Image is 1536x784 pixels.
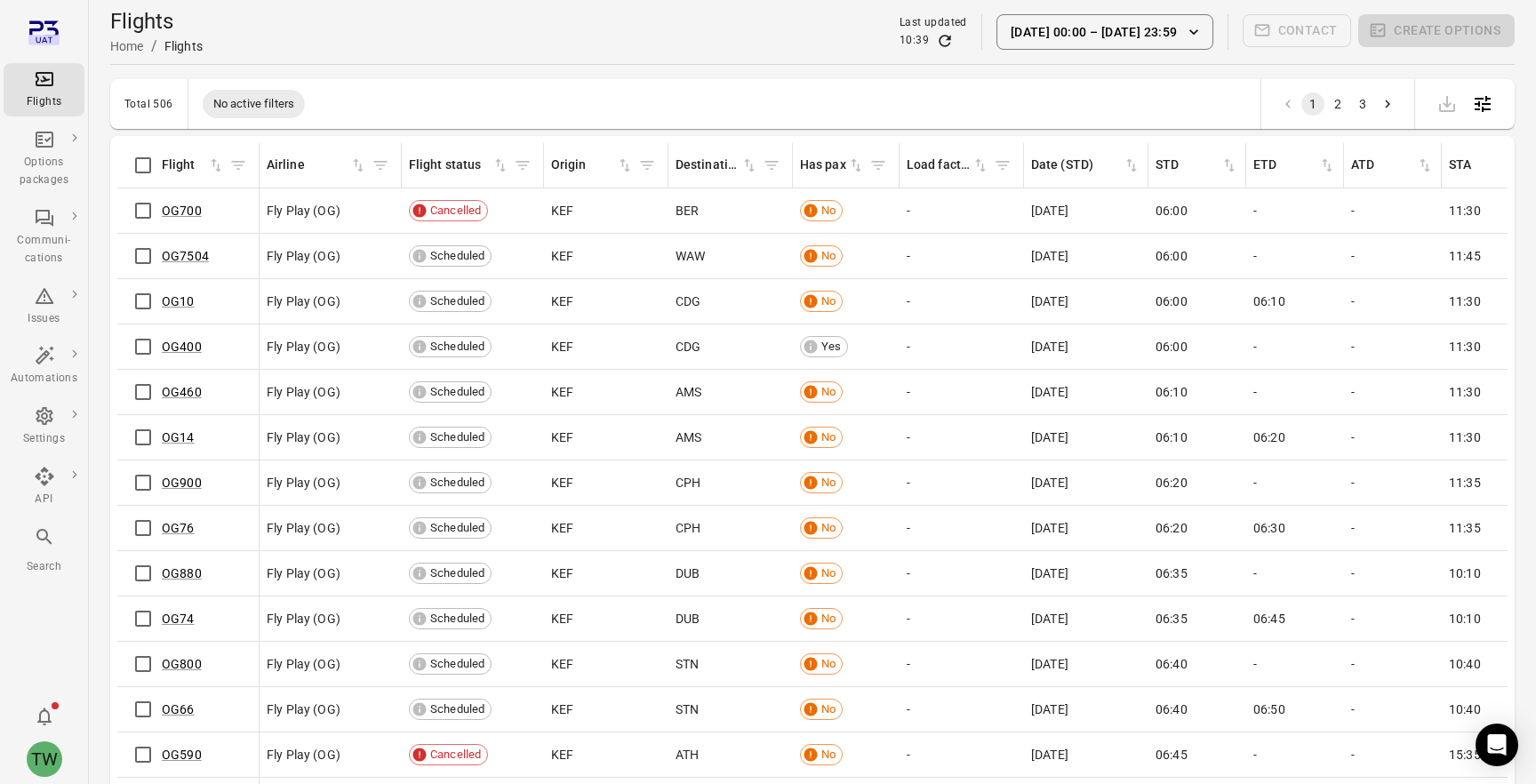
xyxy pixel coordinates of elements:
[907,519,1017,537] div: -
[1031,383,1068,401] span: [DATE]
[4,63,84,116] a: Flights
[11,232,77,268] div: Communi-cations
[676,474,700,492] span: CPH
[900,32,929,50] div: 10:39
[1253,655,1337,673] div: -
[1156,202,1188,220] span: 06:00
[267,564,340,582] span: Fly Play (OG)
[1156,700,1188,718] span: 06:40
[27,741,62,777] div: TW
[1429,94,1465,111] span: Please make a selection to export
[1351,202,1435,220] div: -
[267,428,340,446] span: Fly Play (OG)
[676,292,700,310] span: CDG
[424,292,491,310] span: Scheduled
[124,98,173,110] div: Total 506
[424,746,487,764] span: Cancelled
[424,202,487,220] span: Cancelled
[551,428,573,446] span: KEF
[676,428,701,446] span: AMS
[1031,428,1068,446] span: [DATE]
[936,32,954,50] button: Refresh data
[1156,519,1188,537] span: 06:20
[162,521,195,535] a: OG76
[1031,655,1068,673] span: [DATE]
[4,460,84,514] a: API
[551,700,573,718] span: KEF
[1156,564,1188,582] span: 06:35
[676,746,699,764] span: ATH
[267,610,340,628] span: Fly Play (OG)
[1449,247,1481,265] span: 11:45
[11,491,77,508] div: API
[1449,746,1481,764] span: 15:35
[162,748,202,762] a: OG590
[162,340,202,354] a: OG400
[267,700,340,718] span: Fly Play (OG)
[1253,338,1337,356] div: -
[11,310,77,328] div: Issues
[815,519,842,537] span: No
[424,383,491,401] span: Scheduled
[634,152,660,179] span: Filter by origin
[1449,655,1481,673] span: 10:40
[815,474,842,492] span: No
[815,746,842,764] span: No
[1449,428,1481,446] span: 11:30
[676,338,700,356] span: CDG
[424,338,491,356] span: Scheduled
[267,338,340,356] span: Fly Play (OG)
[424,700,491,718] span: Scheduled
[267,247,340,265] span: Fly Play (OG)
[1351,292,1435,310] div: -
[267,474,340,492] span: Fly Play (OG)
[367,152,394,179] button: Filter by airline
[1326,92,1349,116] button: Go to page 2
[162,249,209,263] a: OG7504
[815,292,842,310] span: No
[110,7,203,36] h1: Flights
[1031,519,1068,537] span: [DATE]
[907,746,1017,764] div: -
[676,383,701,401] span: AMS
[1449,156,1532,175] span: STA
[551,292,573,310] span: KEF
[1253,292,1285,310] span: 06:10
[1253,383,1337,401] div: -
[162,566,202,580] a: OG880
[1156,247,1188,265] span: 06:00
[1351,156,1434,175] span: ATD
[1376,92,1399,116] button: Go to next page
[20,734,69,784] button: Tony Wang
[1351,156,1434,175] div: Sort by ATD in ascending order
[1031,610,1068,628] span: [DATE]
[267,292,340,310] span: Fly Play (OG)
[1449,519,1481,537] span: 11:35
[4,400,84,453] a: Settings
[267,655,340,673] span: Fly Play (OG)
[907,156,989,175] div: Sort by load factor in ascending order
[1031,338,1068,356] span: [DATE]
[1156,156,1220,175] div: STD
[815,700,842,718] span: No
[409,156,509,175] span: Flight status
[1253,519,1285,537] span: 06:30
[800,156,847,175] div: Has pax
[676,156,740,175] div: Destination
[1351,92,1374,116] button: Go to page 3
[409,156,492,175] div: Flight status
[907,700,1017,718] div: -
[424,247,491,265] span: Scheduled
[1243,14,1352,50] span: Please make a selection to create communications
[815,655,842,673] span: No
[800,156,865,175] span: Has pax
[225,152,252,179] span: Filter by flight
[989,152,1016,179] button: Filter by load factor
[1253,202,1337,220] div: -
[907,564,1017,582] div: -
[551,156,634,175] div: Sort by origin in ascending order
[4,124,84,195] a: Options packages
[1031,156,1140,175] div: Sort by date (STD) in ascending order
